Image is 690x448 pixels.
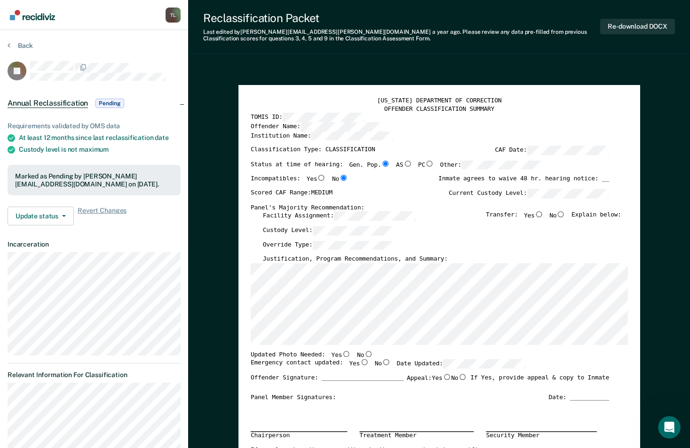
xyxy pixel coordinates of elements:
label: Yes [306,175,325,183]
label: Yes [349,359,368,369]
div: At least 12 months since last reclassification [19,134,181,142]
input: No [339,175,348,181]
input: No [458,374,467,380]
div: Reclassification Packet [203,11,600,25]
input: No [556,211,565,217]
input: Other: [461,160,544,170]
div: Updated Photo Needed: [251,351,373,359]
input: Custody Level: [312,226,395,235]
label: Facility Assignment: [262,211,416,221]
label: Yes [524,211,543,221]
button: Update status [8,207,74,225]
div: Treatment Member [359,432,474,440]
input: Yes [534,211,543,217]
dt: Incarceration [8,240,181,248]
button: Profile dropdown button [166,8,181,23]
p: How can we help? [19,83,169,99]
div: Status at time of hearing: [251,160,544,175]
input: Gen. Pop. [381,160,390,166]
label: Custody Level: [262,226,395,235]
label: AS [396,160,412,170]
div: Marked as Pending by [PERSON_NAME][EMAIL_ADDRESS][DOMAIN_NAME] on [DATE]. [15,172,173,188]
span: Annual Reclassification [8,99,88,108]
label: No [332,175,348,183]
input: PC [425,160,434,166]
dt: Relevant Information For Classification [8,371,181,379]
input: Date Updated: [443,359,525,369]
div: Emergency contact updated: [251,359,525,374]
label: Override Type: [262,240,395,250]
button: Re-download DOCX [600,19,675,34]
input: Current Custody Level: [527,189,609,198]
div: Send us a message [9,110,179,136]
input: Institution Name: [311,131,393,140]
div: Profile image for Krysty [128,15,147,34]
div: Incompatibles: [251,175,348,189]
div: Requirements validated by OMS data [8,122,181,130]
input: AS [403,160,412,166]
input: Override Type: [312,240,395,250]
div: Chairperson [251,432,347,440]
label: PC [418,160,434,170]
input: Offender Name: [300,122,382,131]
label: Date Updated: [397,359,525,369]
label: Gen. Pop. [349,160,390,170]
label: Offender Name: [251,122,383,131]
div: Custody level is not [19,146,181,154]
img: logo [19,18,71,33]
label: No [549,211,565,221]
div: Last edited by [PERSON_NAME][EMAIL_ADDRESS][PERSON_NAME][DOMAIN_NAME] . Please review any data pr... [203,29,600,42]
span: maximum [79,146,109,153]
label: Justification, Program Recommendations, and Summary: [262,255,447,263]
img: Profile image for Rajan [92,15,111,34]
input: TOMIS ID: [283,113,365,122]
label: Yes [432,374,451,382]
div: Panel Member Signatures: [251,393,336,401]
span: Home [36,317,57,323]
div: Send us a message [19,118,157,128]
input: Yes [317,175,326,181]
input: No [382,359,391,365]
div: Transfer: Explain below: [486,211,621,226]
button: Messages [94,293,188,331]
label: No [374,359,390,369]
div: OFFENDER CLASSIFICATION SUMMARY [251,105,628,113]
label: CAF Date: [495,146,609,155]
div: T L [166,8,181,23]
div: Inmate agrees to waive 48 hr. hearing notice: __ [438,175,609,189]
div: Date: ___________ [548,393,609,401]
span: Messages [125,317,158,323]
label: TOMIS ID: [251,113,365,122]
div: [US_STATE] DEPARTMENT OF CORRECTION [251,97,628,105]
input: CAF Date: [527,146,609,155]
input: Yes [360,359,369,365]
div: Security Member [486,432,597,440]
label: Yes [331,351,350,359]
img: Profile image for Kim [110,15,129,34]
label: No [357,351,373,359]
input: No [364,351,373,357]
label: Current Custody Level: [449,189,609,198]
label: Other: [440,160,543,170]
label: No [451,374,467,382]
div: Panel's Majority Recommendation: [251,203,609,211]
span: Pending [95,99,124,108]
label: Classification Type: CLASSIFICATION [251,146,375,155]
div: Offender Signature: _______________________ If Yes, provide appeal & copy to Inmate [251,374,609,393]
span: a year ago [432,29,460,35]
button: Back [8,41,33,50]
span: Revert Changes [78,207,127,225]
iframe: Intercom live chat [658,416,681,439]
img: Recidiviz [10,10,55,20]
label: Institution Name: [251,131,393,140]
input: Yes [342,351,351,357]
input: Facility Assignment: [334,211,416,221]
input: Yes [442,374,451,380]
span: date [155,134,168,141]
p: Hi Tonona 👋 [19,67,169,83]
label: Scored CAF Range: MEDIUM [251,189,333,198]
label: Appeal: [407,374,467,388]
div: Close [162,15,179,32]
